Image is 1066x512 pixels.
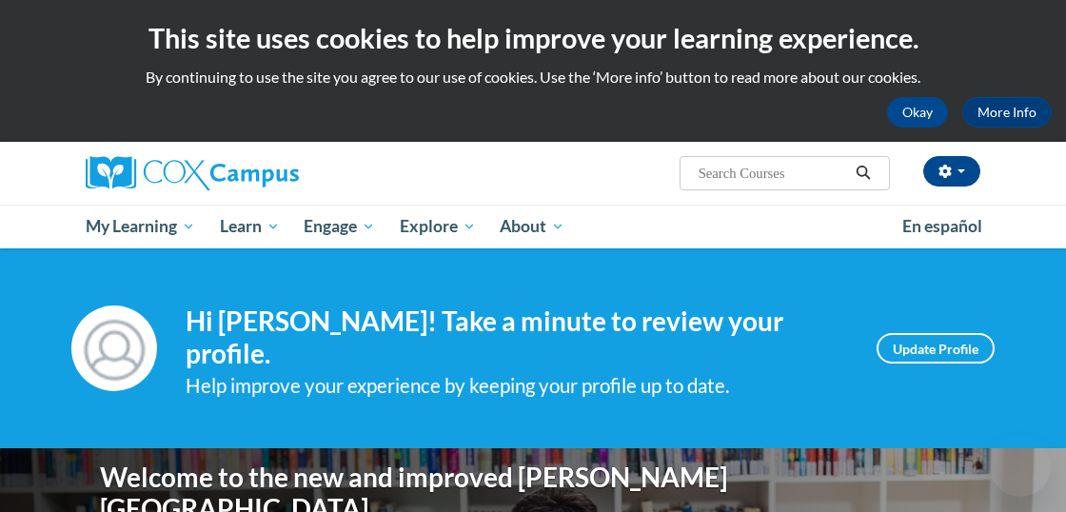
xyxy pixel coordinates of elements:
span: Engage [304,215,375,238]
a: Update Profile [877,333,995,364]
button: Search [849,162,878,185]
input: Search Courses [697,162,849,185]
a: My Learning [73,205,207,248]
span: En español [902,216,982,236]
h2: This site uses cookies to help improve your learning experience. [14,19,1052,57]
iframe: Button to launch messaging window [990,436,1051,497]
span: About [500,215,564,238]
div: Help improve your experience by keeping your profile up to date. [186,370,848,402]
a: Cox Campus [86,156,365,190]
span: Explore [400,215,476,238]
a: Engage [291,205,387,248]
img: Profile Image [71,305,157,391]
button: Account Settings [923,156,980,187]
a: Learn [207,205,292,248]
span: My Learning [86,215,195,238]
a: More Info [962,97,1052,128]
a: En español [890,207,995,246]
a: About [488,205,578,248]
h4: Hi [PERSON_NAME]! Take a minute to review your profile. [186,305,848,369]
p: By continuing to use the site you agree to our use of cookies. Use the ‘More info’ button to read... [14,67,1052,88]
span: Learn [220,215,280,238]
button: Okay [887,97,948,128]
div: Main menu [71,205,995,248]
a: Explore [387,205,488,248]
img: Cox Campus [86,156,299,190]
